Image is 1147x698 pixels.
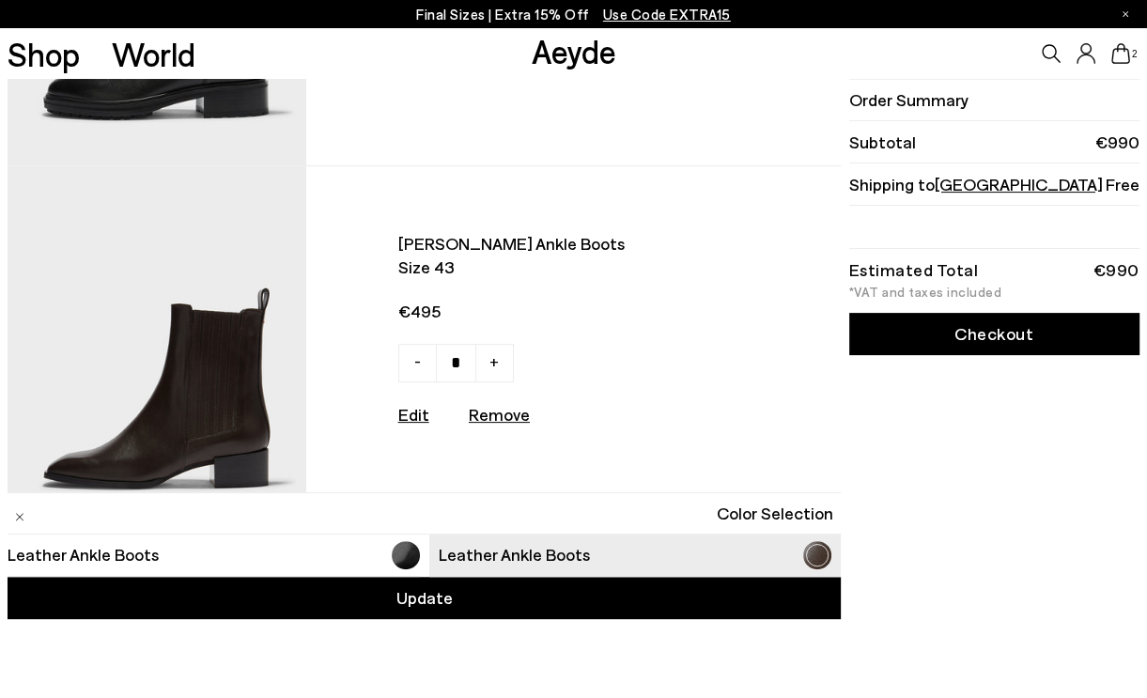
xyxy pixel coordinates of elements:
[8,543,159,566] span: Leather Ankle Boots
[849,79,1139,121] li: Order Summary
[398,300,723,323] span: €495
[439,543,590,566] span: Leather Ankle Boots
[849,313,1139,355] a: Checkout
[8,166,305,534] img: AEYDE-NEIL-CALF-LEATHER-MOKA-1_df354393-6f32-482f-88e9-758a3e9c6b91_580x.jpg
[398,232,723,256] span: [PERSON_NAME] ankle boots
[398,404,429,425] a: Edit
[849,263,979,276] div: Estimated Total
[414,349,421,372] span: -
[849,121,1139,163] li: Subtotal
[1106,173,1139,196] span: Free
[429,535,841,577] li: Leather Ankle Boots
[489,349,499,372] span: +
[439,541,831,569] a: Leather Ankle Boots
[935,174,1103,194] span: [GEOGRAPHIC_DATA]
[603,6,731,23] span: Navigate to /collections/ss25-final-sizes
[1111,43,1130,64] a: 2
[849,286,1139,299] div: *VAT and taxes included
[475,344,514,382] a: +
[8,535,419,577] li: Leather Ankle Boots
[1095,131,1139,154] span: €990
[112,38,195,70] a: World
[1093,263,1139,276] div: €990
[8,541,419,569] a: Leather Ankle Boots
[1130,49,1139,59] span: 2
[8,38,80,70] a: Shop
[849,173,1103,196] span: Shipping to
[398,344,437,382] a: -
[717,502,833,525] p: Color Selection
[396,586,453,610] span: Update
[469,404,530,425] u: Remove
[398,256,723,279] span: Size 43
[416,3,731,26] p: Final Sizes | Extra 15% Off
[532,31,616,70] a: Aeyde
